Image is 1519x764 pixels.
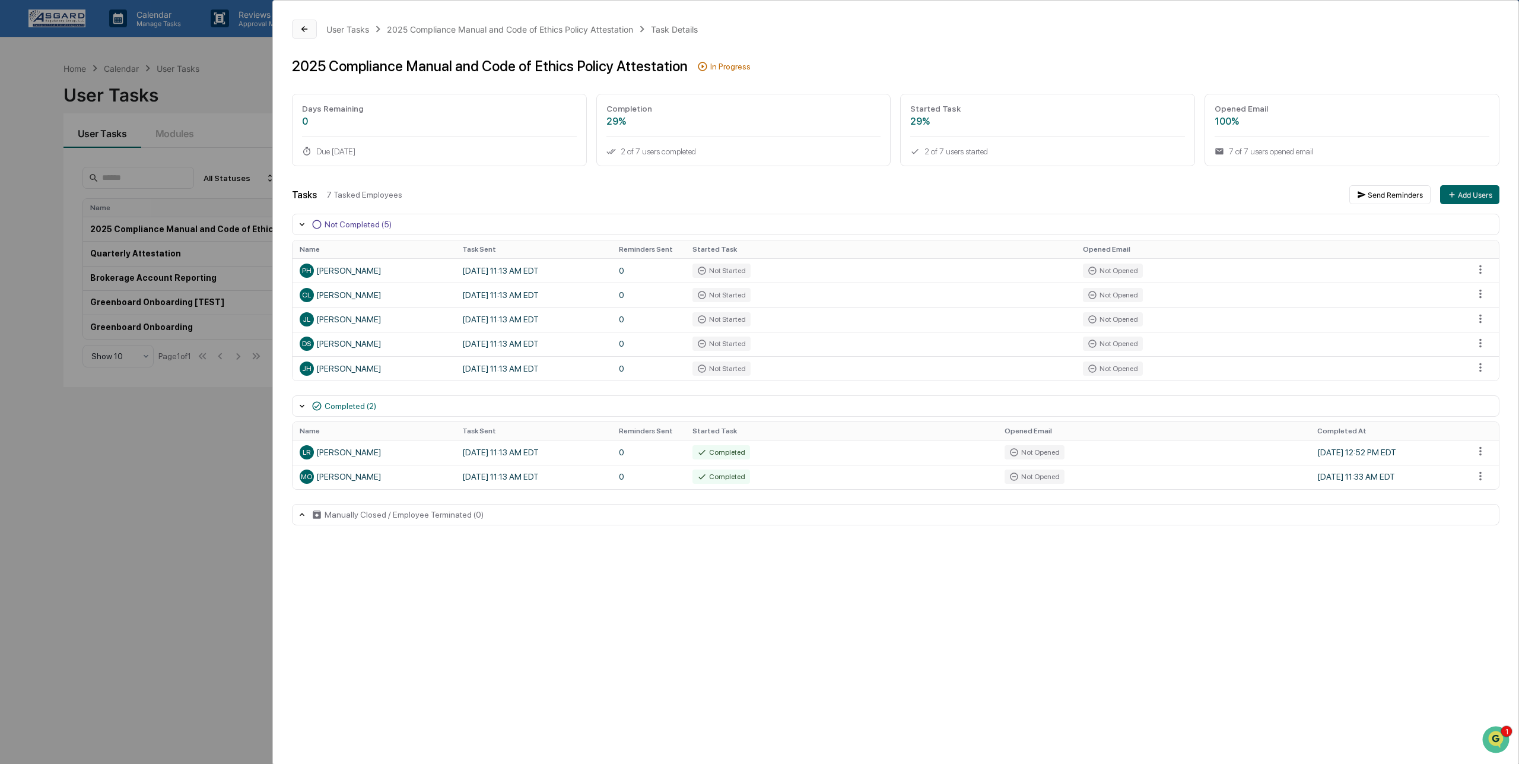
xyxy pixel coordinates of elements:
td: [DATE] 11:33 AM EDT [1310,465,1467,489]
td: 0 [612,440,685,464]
div: Not Started [692,312,751,326]
div: 2 of 7 users started [910,147,1185,156]
img: 1746055101610-c473b297-6a78-478c-a979-82029cc54cd1 [24,161,33,171]
span: • [98,161,103,170]
div: 2025 Compliance Manual and Code of Ethics Policy Attestation [387,24,633,34]
div: Not Opened [1083,288,1143,302]
td: [DATE] 11:13 AM EDT [455,283,612,307]
td: [DATE] 11:13 AM EDT [455,356,612,381]
div: In Progress [710,62,751,71]
div: 29% [910,116,1185,127]
th: Completed At [1310,422,1467,440]
td: 0 [612,258,685,283]
div: Completion [606,104,881,113]
div: Not Started [692,288,751,302]
div: 7 of 7 users opened email [1215,147,1489,156]
th: Name [293,240,455,258]
span: [PERSON_NAME] [37,161,96,170]
div: Not Opened [1005,470,1064,484]
div: Past conversations [12,131,80,141]
div: Completed [692,445,750,459]
th: Started Task [685,422,998,440]
span: PH [302,267,312,275]
div: 🗄️ [86,243,96,253]
div: Not Opened [1005,445,1064,459]
a: 🔎Data Lookup [7,260,80,281]
span: Attestations [98,242,147,254]
td: 0 [612,465,685,489]
span: Data Lookup [24,265,75,277]
div: Not Completed (5) [325,220,392,229]
div: Not Opened [1083,312,1143,326]
a: 🖐️Preclearance [7,237,81,259]
div: Due [DATE] [302,147,577,156]
span: JL [303,315,310,324]
span: Pylon [118,294,144,303]
div: Not Opened [1083,362,1143,376]
div: [PERSON_NAME] [300,288,448,302]
div: Opened Email [1215,104,1489,113]
span: [DATE] [105,161,129,170]
th: Name [293,422,455,440]
th: Reminders Sent [612,240,685,258]
td: 0 [612,332,685,356]
div: 100% [1215,116,1489,127]
div: Completed [692,470,750,484]
span: CL [302,291,311,299]
div: Completed (2) [325,401,376,411]
div: [PERSON_NAME] [300,312,448,326]
div: 7 Tasked Employees [326,190,1340,199]
td: 0 [612,283,685,307]
iframe: Open customer support [1481,725,1513,757]
th: Task Sent [455,240,612,258]
img: 1746055101610-c473b297-6a78-478c-a979-82029cc54cd1 [24,194,33,203]
div: User Tasks [326,24,369,34]
div: [PERSON_NAME] [300,445,448,459]
a: 🗄️Attestations [81,237,152,259]
div: 🔎 [12,266,21,275]
button: Add Users [1440,185,1499,204]
img: Jack Rasmussen [12,150,31,169]
span: DS [302,340,311,348]
td: 0 [612,356,685,381]
img: 1746055101610-c473b297-6a78-478c-a979-82029cc54cd1 [12,90,33,112]
td: [DATE] 11:13 AM EDT [455,307,612,332]
th: Task Sent [455,422,612,440]
div: [PERSON_NAME] [300,337,448,351]
td: [DATE] 11:13 AM EDT [455,465,612,489]
img: Jack Rasmussen [12,182,31,201]
span: • [98,193,103,202]
div: Not Opened [1083,337,1143,351]
td: [DATE] 12:52 PM EDT [1310,440,1467,464]
span: [DATE] [105,193,129,202]
span: LR [303,448,310,457]
span: JH [302,364,312,373]
th: Started Task [685,240,1076,258]
div: Not Opened [1083,264,1143,278]
a: Powered byPylon [84,293,144,303]
div: Manually Closed / Employee Terminated (0) [325,510,484,519]
th: Opened Email [1076,240,1467,258]
div: Not Started [692,264,751,278]
div: 2 of 7 users completed [606,147,881,156]
div: 29% [606,116,881,127]
th: Reminders Sent [612,422,685,440]
img: 8933085812038_c878075ebb4cc5468115_72.jpg [25,90,46,112]
span: MO [301,473,312,481]
div: [PERSON_NAME] [300,470,448,484]
span: [PERSON_NAME] [37,193,96,202]
button: See all [184,129,216,143]
div: Not Started [692,362,751,376]
div: Not Started [692,337,751,351]
div: Started Task [910,104,1185,113]
div: 0 [302,116,577,127]
span: Preclearance [24,242,77,254]
button: Start new chat [202,94,216,108]
p: How can we help? [12,24,216,43]
th: Opened Email [997,422,1310,440]
div: 2025 Compliance Manual and Code of Ethics Policy Attestation [292,58,688,75]
div: 🖐️ [12,243,21,253]
td: [DATE] 11:13 AM EDT [455,332,612,356]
